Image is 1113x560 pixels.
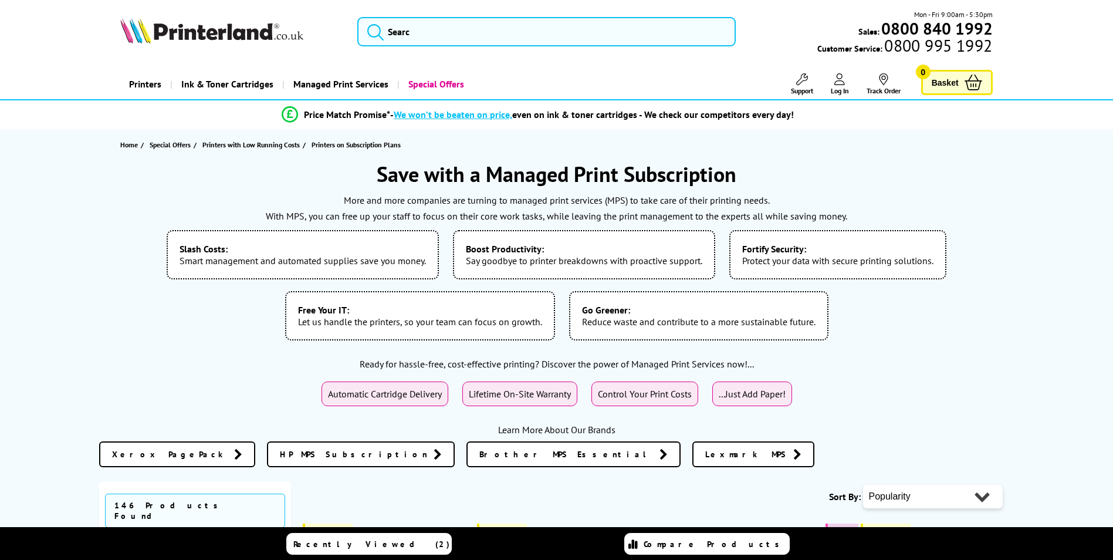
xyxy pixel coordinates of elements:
[569,291,828,340] li: Reduce waste and contribute to a more sustainable future.
[286,533,452,555] a: Recently Viewed (2)
[105,494,286,528] span: 146 Products Found
[453,230,715,279] li: Say goodbye to printer breakdowns with proactive support.
[582,304,816,316] b: Go Greener:
[791,73,813,95] a: Support
[791,86,813,95] span: Support
[485,526,521,535] span: Best Seller
[921,70,993,95] a: Basket 0
[390,109,794,120] div: - even on ink & toner cartridges - We check our competitors every day!
[267,441,455,467] a: HP MPS Subscription
[829,491,861,502] span: Sort By:
[932,75,959,90] span: Basket
[120,69,170,99] a: Printers
[298,304,542,316] b: Free Your IT:
[624,533,790,555] a: Compare Products
[834,526,852,535] span: SALE
[304,109,390,120] span: Price Match Promise*
[293,539,450,549] span: Recently Viewed (2)
[311,526,347,535] span: Best Seller
[150,139,191,151] span: Special Offers
[879,23,993,34] a: 0800 840 1992
[729,230,946,279] li: Protect your data with secure printing solutions.
[99,193,1014,208] p: More and more companies are turning to managed print services (MPS) to take care of their printin...
[867,73,901,95] a: Track Order
[112,448,228,460] span: Xerox PagePack
[869,526,905,535] span: Best Seller
[328,388,442,400] span: Automatic Cartridge Delivery
[881,18,993,39] b: 0800 840 1992
[858,26,879,37] span: Sales:
[831,73,849,95] a: Log In
[167,230,439,279] li: Smart management and automated supplies save you money.
[280,448,428,460] span: HP MPS Subscription
[285,291,555,340] li: Let us handle the printers, so your team can focus on growth.
[719,388,786,400] span: ...Just Add Paper!
[282,69,397,99] a: Managed Print Services
[181,69,273,99] span: Ink & Toner Cartridges
[598,388,692,400] span: Control Your Print Costs
[120,18,303,43] img: Printerland Logo
[914,9,993,20] span: Mon - Fri 9:00am - 5:30pm
[692,441,814,467] a: Lexmark MPS
[312,140,401,149] span: Printers on Subscription Plans
[180,243,426,255] b: Slash Costs:
[479,448,654,460] span: Brother MPS Essential
[397,69,473,99] a: Special Offers
[202,139,303,151] a: Printers with Low Running Costs
[93,104,983,125] li: modal_Promise
[170,69,282,99] a: Ink & Toner Cartridges
[357,17,736,46] input: Searc
[742,243,933,255] b: Fortify Security:
[99,358,1014,370] div: Ready for hassle-free, cost-effective printing? Discover the power of Managed Print Services now!...
[466,441,681,467] a: Brother MPS Essential
[477,524,527,537] button: Best Seller
[831,86,849,95] span: Log In
[466,243,702,255] b: Boost Productivity:
[817,40,992,54] span: Customer Service:
[882,40,992,51] span: 0800 995 1992
[99,208,1014,224] p: With MPS, you can free up your staff to focus on their core work tasks, while leaving the print m...
[861,524,911,537] button: Best Seller
[99,424,1014,436] div: Learn More About Our Brands
[120,139,141,151] a: Home
[705,448,787,460] span: Lexmark MPS
[303,524,353,537] button: Best Seller
[99,160,1014,188] h1: Save with a Managed Print Subscription
[150,139,194,151] a: Special Offers
[826,524,858,537] button: SALE
[644,539,786,549] span: Compare Products
[916,65,931,79] span: 0
[202,139,300,151] span: Printers with Low Running Costs
[99,441,255,467] a: Xerox PagePack
[394,109,512,120] span: We won’t be beaten on price,
[469,388,571,400] span: Lifetime On-Site Warranty
[120,18,343,46] a: Printerland Logo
